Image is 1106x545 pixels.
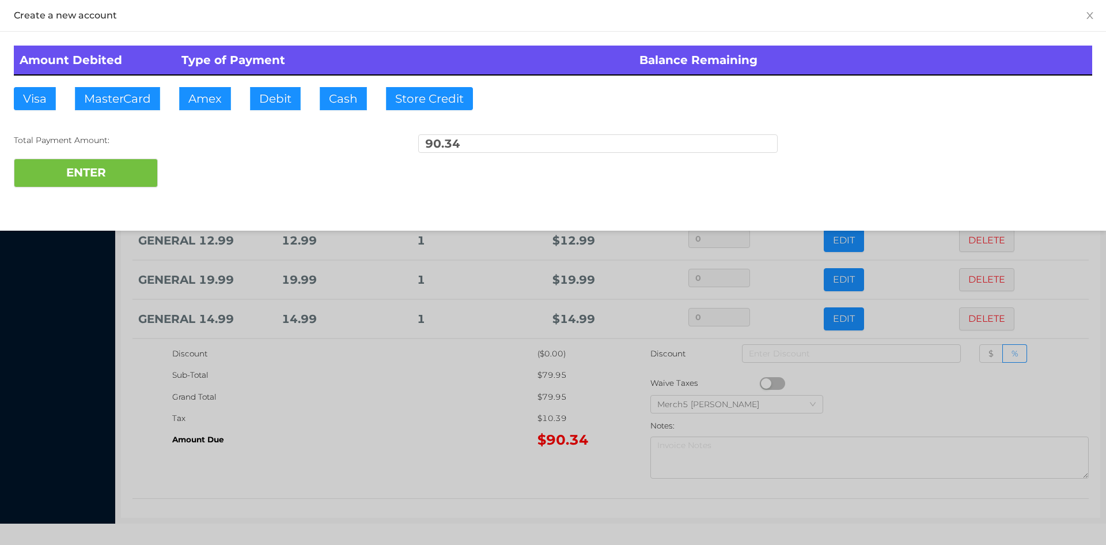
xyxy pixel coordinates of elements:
[320,87,367,110] button: Cash
[14,134,373,146] div: Total Payment Amount:
[14,159,158,187] button: ENTER
[14,46,176,75] th: Amount Debited
[634,46,1092,75] th: Balance Remaining
[250,87,301,110] button: Debit
[179,87,231,110] button: Amex
[14,9,1092,22] div: Create a new account
[386,87,473,110] button: Store Credit
[176,46,634,75] th: Type of Payment
[75,87,160,110] button: MasterCard
[1085,11,1094,20] i: icon: close
[14,87,56,110] button: Visa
